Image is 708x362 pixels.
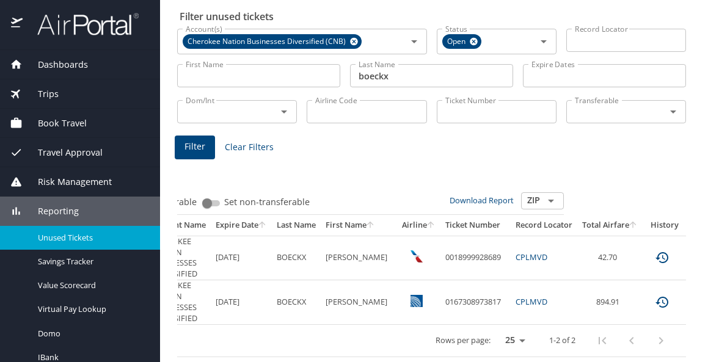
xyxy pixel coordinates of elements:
[147,236,211,280] td: CHEROKEE NATION BUSINESSES DIVERSIFIED
[577,280,643,324] td: 894.91
[211,236,272,280] td: [DATE]
[211,215,272,236] th: Expire Date
[542,192,560,209] button: Open
[225,140,274,155] span: Clear Filters
[411,250,423,262] img: American Airlines
[258,222,267,230] button: sort
[440,236,511,280] td: 0018999928689
[38,232,145,244] span: Unused Tickets
[440,215,511,236] th: Ticket Number
[411,295,423,307] img: United Airlines
[272,280,321,324] td: BOECKX
[367,222,375,230] button: sort
[183,34,362,49] div: Cherokee Nation Businesses Diversified (CNB)
[38,328,145,339] span: Domo
[147,280,211,324] td: CHEROKEE NATION BUSINESSES DIVERSIFIED
[276,103,293,120] button: Open
[321,236,397,280] td: [PERSON_NAME]
[549,336,575,344] p: 1-2 of 2
[23,175,112,189] span: Risk Management
[272,236,321,280] td: BOECKX
[38,256,145,267] span: Savings Tracker
[224,198,310,206] span: Set non-transferable
[397,215,440,236] th: Airline
[629,222,638,230] button: sort
[23,58,88,71] span: Dashboards
[535,33,552,50] button: Open
[516,252,547,262] a: CPLMVD
[577,215,643,236] th: Total Airfare
[495,331,530,350] select: rows per page
[38,303,145,315] span: Virtual Pay Lookup
[577,236,643,280] td: 42.70
[440,280,511,324] td: 0167308973817
[665,103,682,120] button: Open
[442,34,481,49] div: Open
[180,7,688,26] h2: Filter unused tickets
[11,12,24,36] img: icon-airportal.png
[23,205,79,218] span: Reporting
[175,136,215,159] button: Filter
[643,215,687,236] th: History
[321,280,397,324] td: [PERSON_NAME]
[406,33,423,50] button: Open
[23,117,87,130] span: Book Travel
[183,35,353,48] span: Cherokee Nation Businesses Diversified (CNB)
[450,195,514,206] a: Download Report
[211,280,272,324] td: [DATE]
[24,12,139,36] img: airportal-logo.png
[147,215,211,236] th: Account Name
[442,35,473,48] span: Open
[184,139,205,154] span: Filter
[511,215,577,236] th: Record Locator
[55,171,564,192] h3: 2 Results
[516,296,547,307] a: CPLMVD
[23,87,59,101] span: Trips
[220,136,279,159] button: Clear Filters
[436,336,491,344] p: Rows per page:
[38,280,145,291] span: Value Scorecard
[427,222,436,230] button: sort
[272,215,321,236] th: Last Name
[23,146,103,159] span: Travel Approval
[321,215,397,236] th: First Name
